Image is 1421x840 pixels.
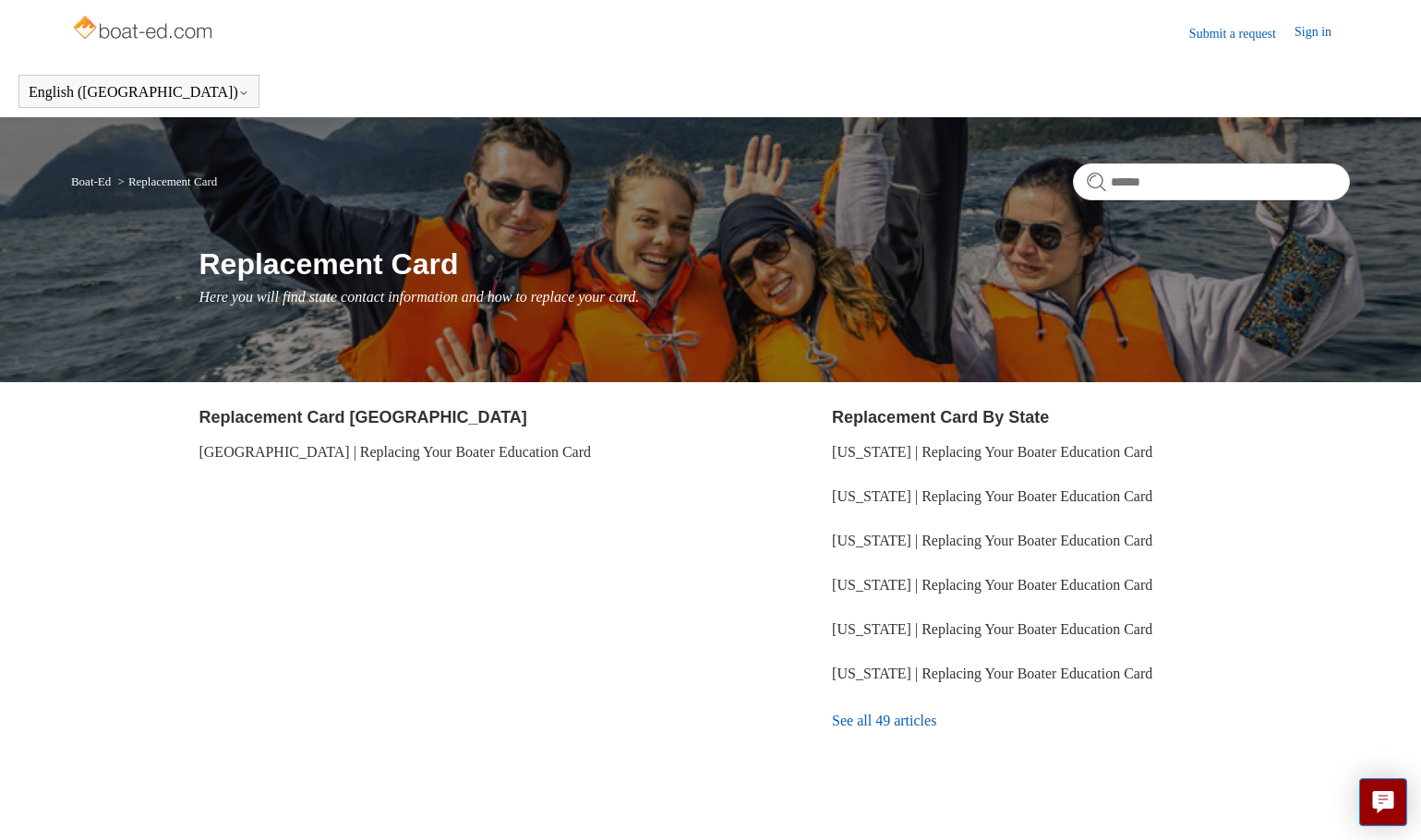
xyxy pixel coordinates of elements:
a: Replacement Card [GEOGRAPHIC_DATA] [199,408,526,426]
a: [US_STATE] | Replacing Your Boater Education Card [832,488,1152,504]
a: [US_STATE] | Replacing Your Boater Education Card [832,533,1152,548]
a: Replacement Card By State [832,408,1049,426]
p: Here you will find state contact information and how to replace your card. [199,286,1350,308]
button: English ([GEOGRAPHIC_DATA]) [29,84,249,101]
a: Submit a request [1189,24,1295,43]
a: See all 49 articles [832,696,1350,746]
a: [US_STATE] | Replacing Your Boater Education Card [832,666,1152,681]
a: [US_STATE] | Replacing Your Boater Education Card [832,577,1152,593]
input: Search [1073,163,1350,200]
a: [GEOGRAPHIC_DATA] | Replacing Your Boater Education Card [199,444,591,460]
li: Boat-Ed [71,174,114,188]
a: [US_STATE] | Replacing Your Boater Education Card [832,621,1152,637]
img: Boat-Ed Help Center home page [71,11,218,48]
a: [US_STATE] | Replacing Your Boater Education Card [832,444,1152,460]
h1: Replacement Card [199,242,1350,286]
a: Sign in [1295,22,1350,44]
li: Replacement Card [114,174,218,188]
button: Live chat [1359,778,1407,826]
a: Boat-Ed [71,174,111,188]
